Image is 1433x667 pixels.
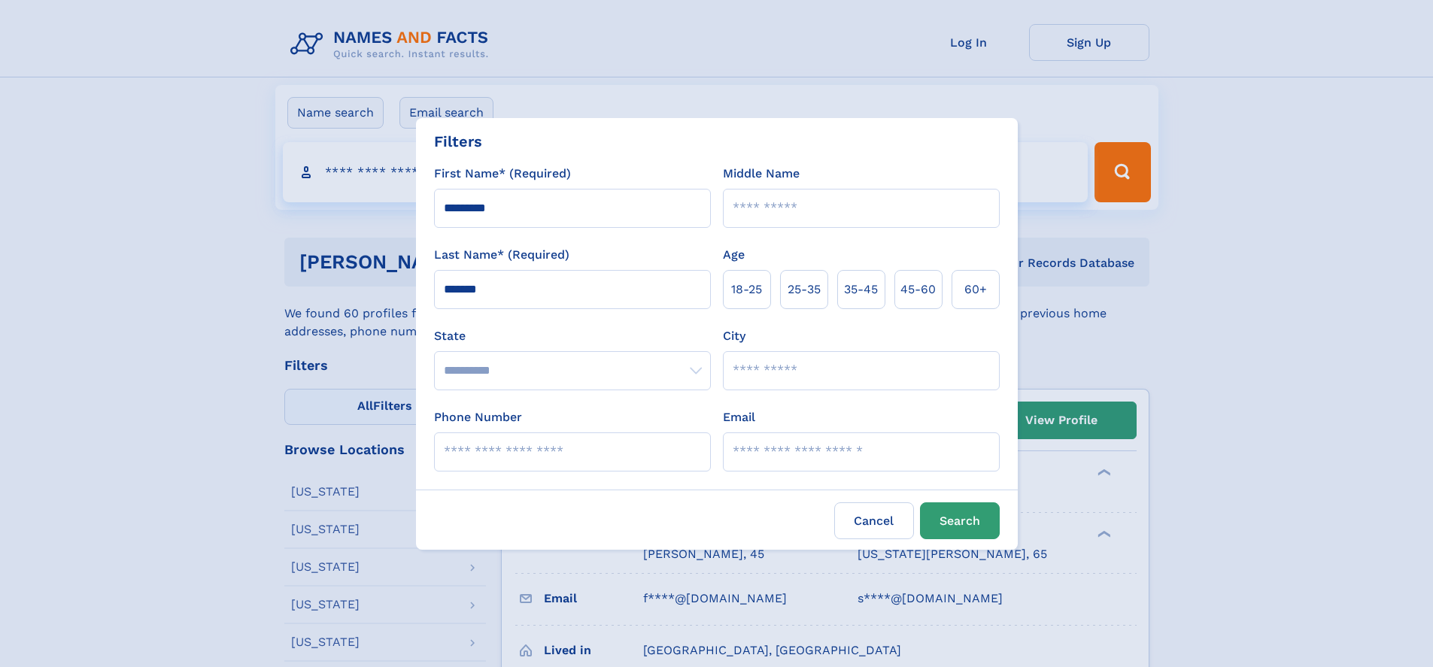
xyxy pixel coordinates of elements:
[434,130,482,153] div: Filters
[723,165,800,183] label: Middle Name
[434,408,522,426] label: Phone Number
[731,280,762,299] span: 18‑25
[723,246,745,264] label: Age
[723,408,755,426] label: Email
[434,165,571,183] label: First Name* (Required)
[844,280,878,299] span: 35‑45
[723,327,745,345] label: City
[434,246,569,264] label: Last Name* (Required)
[434,327,711,345] label: State
[788,280,821,299] span: 25‑35
[834,502,914,539] label: Cancel
[964,280,987,299] span: 60+
[920,502,1000,539] button: Search
[900,280,936,299] span: 45‑60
